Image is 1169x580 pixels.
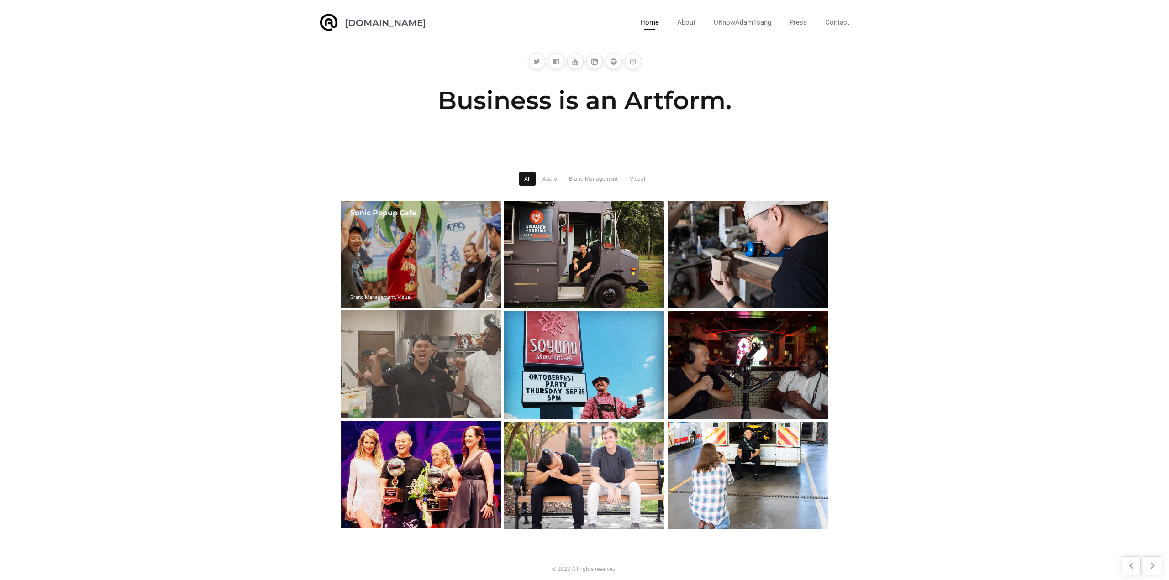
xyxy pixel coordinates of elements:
[625,172,650,186] a: Visual
[519,172,536,186] a: All
[342,82,827,119] h2: Business is an Artform.
[825,16,849,30] a: Contact
[564,172,623,186] a: Brand Management
[640,16,659,30] a: Home
[790,16,807,30] a: Press
[677,16,695,30] a: About
[345,18,426,27] a: [DOMAIN_NAME]
[714,16,771,30] a: UKnowAdamTsang
[537,172,562,186] a: Audio
[320,13,338,31] img: image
